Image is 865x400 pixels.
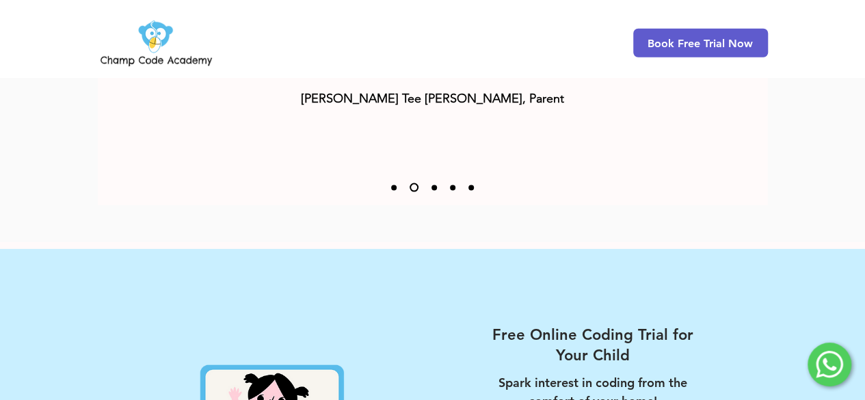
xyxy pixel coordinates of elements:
a: Slide 4 [450,185,455,190]
a: Book Free Trial Now [633,29,768,57]
img: Champ Code Academy Logo PNG.png [98,16,215,70]
a: Slide 2 [410,183,418,192]
span: Book Free Trial Now [648,37,753,50]
a: Slide 1 [391,185,397,190]
nav: Slides [385,183,481,192]
a: Free Online Coding Trial for Your Child [488,325,699,365]
a: Slide 5 [468,185,474,190]
a: Slide 3 [431,185,437,190]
